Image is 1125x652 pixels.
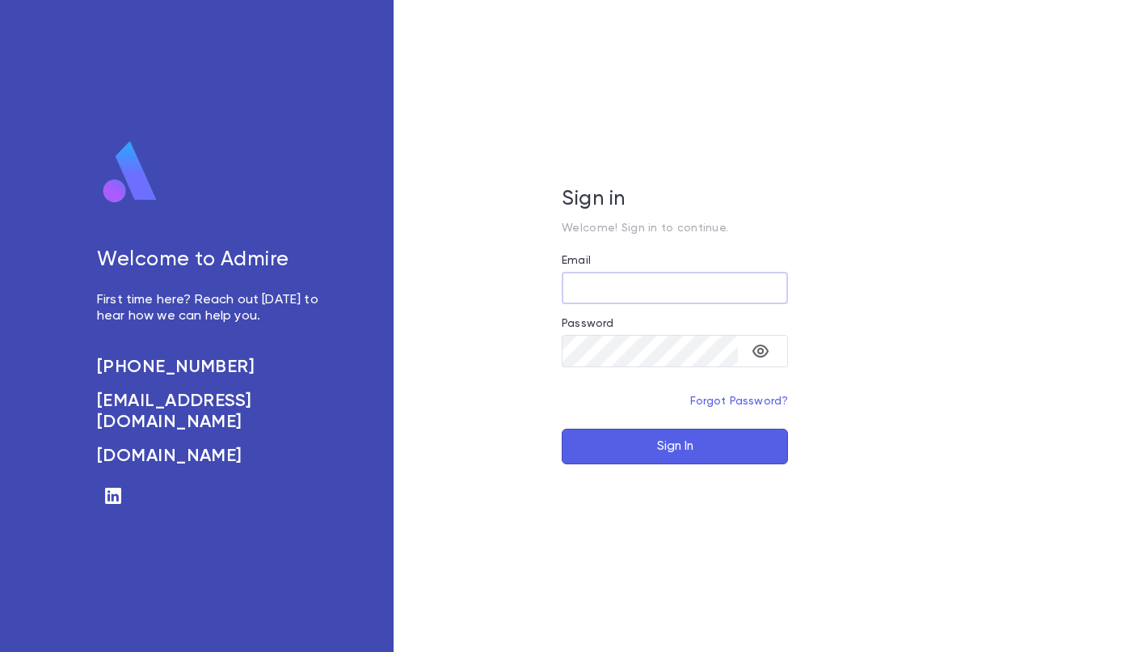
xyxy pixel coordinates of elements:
a: Forgot Password? [690,396,789,407]
a: [PHONE_NUMBER] [97,357,329,378]
label: Email [562,254,591,267]
img: logo [97,140,163,205]
button: Sign In [562,429,788,464]
a: [DOMAIN_NAME] [97,446,329,467]
p: Welcome! Sign in to continue. [562,222,788,235]
a: [EMAIL_ADDRESS][DOMAIN_NAME] [97,391,329,433]
h5: Welcome to Admire [97,248,329,273]
p: First time here? Reach out [DATE] to hear how we can help you. [97,292,329,324]
button: toggle password visibility [744,335,777,367]
h5: Sign in [562,188,788,212]
label: Password [562,317,613,330]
